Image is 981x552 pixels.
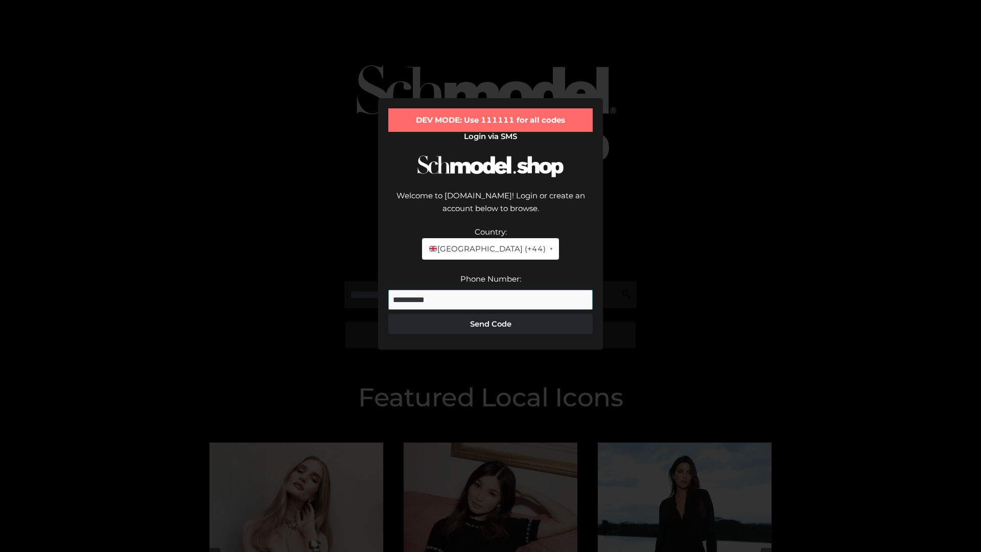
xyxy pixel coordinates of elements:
[388,189,593,225] div: Welcome to [DOMAIN_NAME]! Login or create an account below to browse.
[460,274,521,284] label: Phone Number:
[414,146,567,187] img: Schmodel Logo
[428,242,545,256] span: [GEOGRAPHIC_DATA] (+44)
[429,245,437,252] img: 🇬🇧
[388,108,593,132] div: DEV MODE: Use 111111 for all codes
[388,132,593,141] h2: Login via SMS
[475,227,507,237] label: Country:
[388,314,593,334] button: Send Code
